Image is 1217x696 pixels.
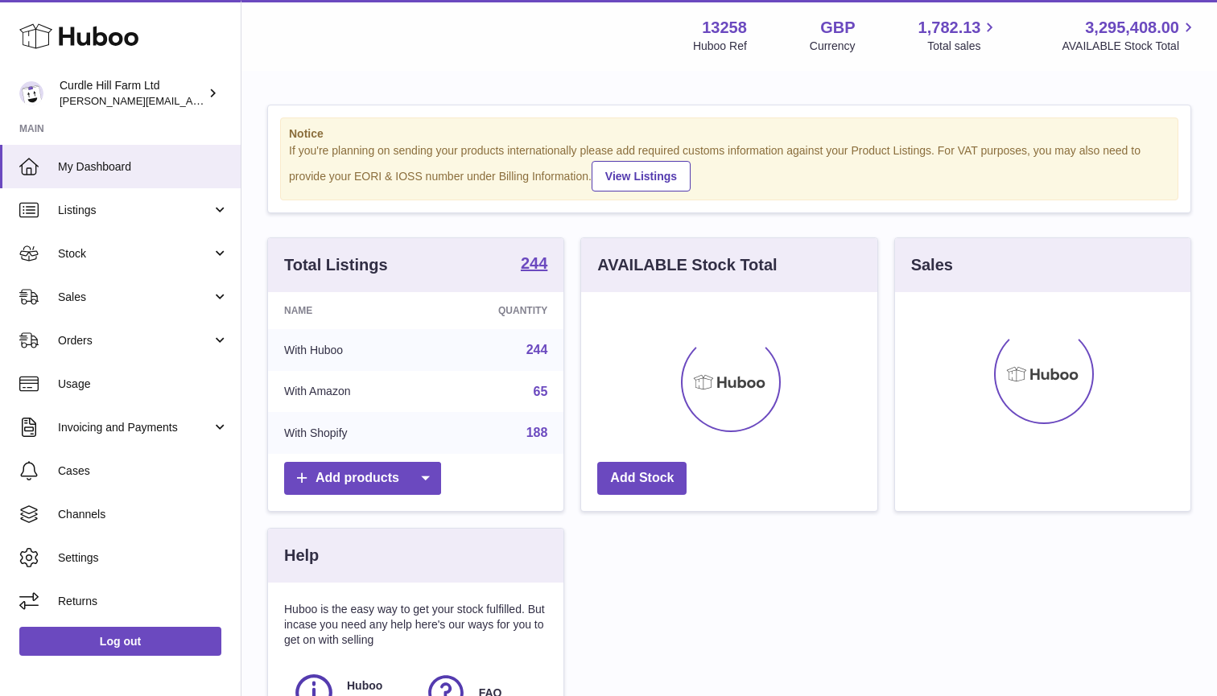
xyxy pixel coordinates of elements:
[534,385,548,398] a: 65
[918,17,1000,54] a: 1,782.13 Total sales
[58,246,212,262] span: Stock
[597,254,777,276] h3: AVAILABLE Stock Total
[58,159,229,175] span: My Dashboard
[19,81,43,105] img: miranda@diddlysquatfarmshop.com
[521,255,547,274] a: 244
[284,462,441,495] a: Add products
[820,17,855,39] strong: GBP
[58,463,229,479] span: Cases
[268,371,430,413] td: With Amazon
[58,507,229,522] span: Channels
[289,143,1170,192] div: If you're planning on sending your products internationally please add required customs informati...
[19,627,221,656] a: Log out
[702,17,747,39] strong: 13258
[58,333,212,348] span: Orders
[810,39,856,54] div: Currency
[526,343,548,356] a: 244
[58,290,212,305] span: Sales
[58,550,229,566] span: Settings
[918,17,981,39] span: 1,782.13
[268,329,430,371] td: With Huboo
[1062,39,1198,54] span: AVAILABLE Stock Total
[927,39,999,54] span: Total sales
[526,426,548,439] a: 188
[58,420,212,435] span: Invoicing and Payments
[693,39,747,54] div: Huboo Ref
[1085,17,1179,39] span: 3,295,408.00
[58,377,229,392] span: Usage
[58,594,229,609] span: Returns
[597,462,687,495] a: Add Stock
[430,292,563,329] th: Quantity
[284,254,388,276] h3: Total Listings
[284,602,547,648] p: Huboo is the easy way to get your stock fulfilled. But incase you need any help here's our ways f...
[284,545,319,566] h3: Help
[911,254,953,276] h3: Sales
[1062,17,1198,54] a: 3,295,408.00 AVAILABLE Stock Total
[58,203,212,218] span: Listings
[268,292,430,329] th: Name
[521,255,547,271] strong: 244
[592,161,691,192] a: View Listings
[60,78,204,109] div: Curdle Hill Farm Ltd
[60,94,323,107] span: [PERSON_NAME][EMAIL_ADDRESS][DOMAIN_NAME]
[268,412,430,454] td: With Shopify
[289,126,1170,142] strong: Notice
